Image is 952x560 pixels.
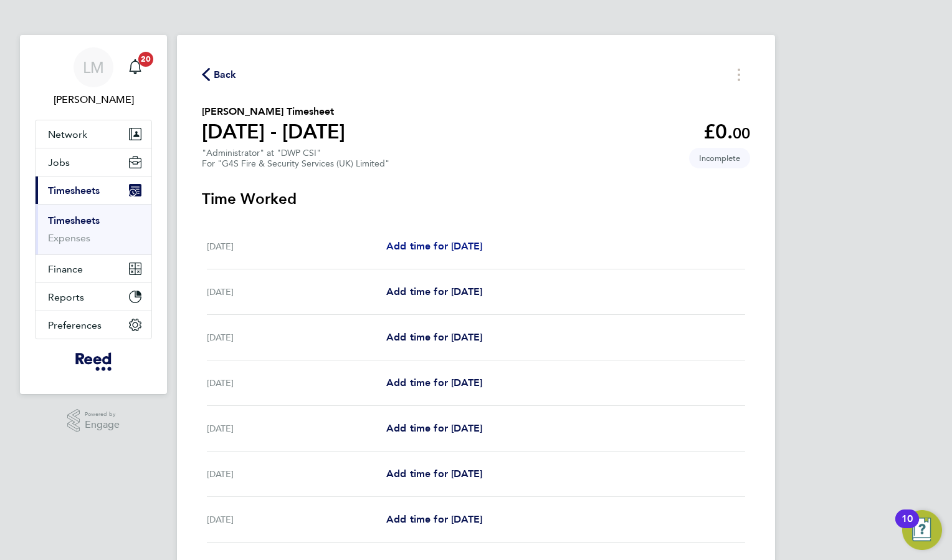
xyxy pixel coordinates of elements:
div: [DATE] [207,421,386,436]
div: "Administrator" at "DWP CSI" [202,148,389,169]
span: 00 [733,124,750,142]
button: Finance [36,255,151,282]
nav: Main navigation [20,35,167,394]
span: Laura Millward [35,92,152,107]
div: [DATE] [207,284,386,299]
div: [DATE] [207,375,386,390]
span: Powered by [85,409,120,420]
a: Add time for [DATE] [386,284,482,299]
span: Network [48,128,87,140]
h3: Time Worked [202,189,750,209]
span: 20 [138,52,153,67]
img: freesy-logo-retina.png [75,352,111,372]
a: Add time for [DATE] [386,466,482,481]
a: Expenses [48,232,90,244]
span: Reports [48,291,84,303]
a: Add time for [DATE] [386,375,482,390]
a: Go to home page [35,352,152,372]
div: [DATE] [207,512,386,527]
span: Back [214,67,237,82]
a: Timesheets [48,215,100,226]
button: Preferences [36,311,151,339]
button: Reports [36,283,151,311]
div: 10 [902,519,913,535]
span: LM [83,59,104,75]
span: Add time for [DATE] [386,468,482,480]
a: Powered byEngage [67,409,120,433]
button: Jobs [36,148,151,176]
span: This timesheet is Incomplete. [689,148,750,168]
span: Jobs [48,157,70,168]
button: Timesheets [36,176,151,204]
div: [DATE] [207,239,386,254]
span: Add time for [DATE] [386,422,482,434]
span: Add time for [DATE] [386,240,482,252]
app-decimal: £0. [703,120,750,143]
span: Engage [85,420,120,430]
button: Open Resource Center, 10 new notifications [902,510,942,550]
button: Back [202,67,237,82]
div: For "G4S Fire & Security Services (UK) Limited" [202,158,389,169]
span: Add time for [DATE] [386,377,482,389]
button: Network [36,120,151,148]
span: Add time for [DATE] [386,286,482,297]
button: Timesheets Menu [728,65,750,84]
a: Add time for [DATE] [386,239,482,254]
div: Timesheets [36,204,151,254]
a: Add time for [DATE] [386,512,482,527]
span: Finance [48,263,83,275]
h2: [PERSON_NAME] Timesheet [202,104,345,119]
span: Preferences [48,319,102,331]
span: Timesheets [48,185,100,196]
div: [DATE] [207,330,386,345]
a: Add time for [DATE] [386,330,482,345]
a: LM[PERSON_NAME] [35,47,152,107]
a: Add time for [DATE] [386,421,482,436]
span: Add time for [DATE] [386,513,482,525]
div: [DATE] [207,466,386,481]
a: 20 [123,47,148,87]
span: Add time for [DATE] [386,331,482,343]
h1: [DATE] - [DATE] [202,119,345,144]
